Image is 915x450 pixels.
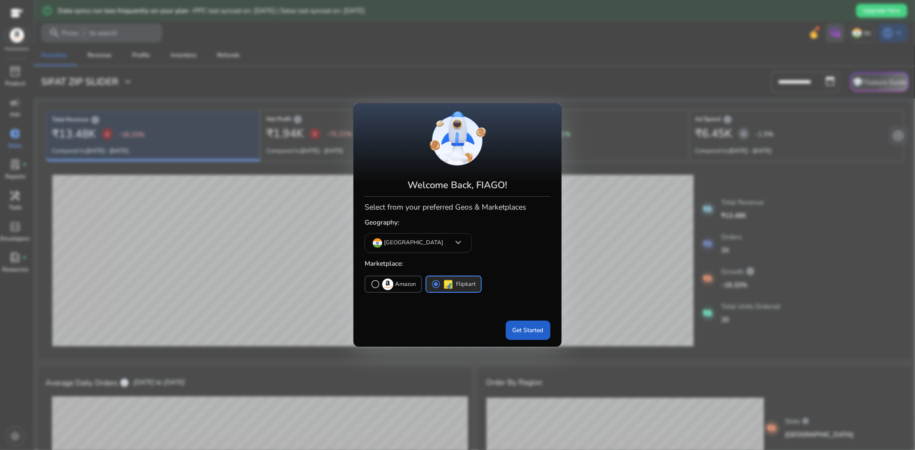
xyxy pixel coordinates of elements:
span: radio_button_unchecked [371,279,380,289]
img: flipkart.svg [443,279,454,290]
button: Get Started [506,321,550,340]
img: amazon.svg [382,279,393,290]
span: radio_button_checked [432,279,441,289]
p: [GEOGRAPHIC_DATA] [384,239,443,247]
h5: Marketplace: [365,256,550,271]
p: Flipkart [456,280,476,289]
p: Amazon [396,280,416,289]
h4: Select from your preferred Geos & Marketplaces [365,201,550,212]
span: Get Started [513,326,544,335]
img: in.svg [373,238,382,248]
h5: Geography: [365,215,550,230]
span: keyboard_arrow_down [453,237,464,248]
